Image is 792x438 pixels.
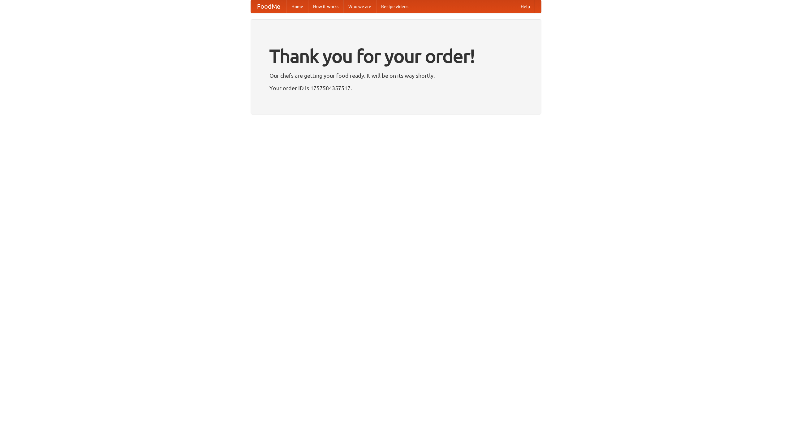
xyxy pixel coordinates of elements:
h1: Thank you for your order! [269,41,523,71]
a: Home [286,0,308,13]
a: FoodMe [251,0,286,13]
p: Your order ID is 1757584357517. [269,83,523,93]
p: Our chefs are getting your food ready. It will be on its way shortly. [269,71,523,80]
a: Help [516,0,535,13]
a: Recipe videos [376,0,413,13]
a: How it works [308,0,343,13]
a: Who we are [343,0,376,13]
